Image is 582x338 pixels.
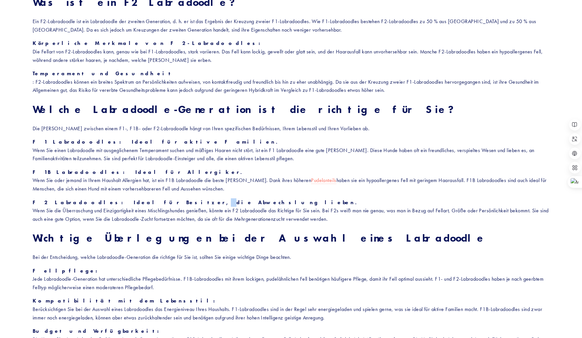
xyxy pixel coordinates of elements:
font: Wenn Sie oder jemand in Ihrem Haushalt Allergien hat, ist ein F1B Labradoodle die beste [PERSON_N... [33,177,311,183]
font: Wenn Sie einen Labradoodle mit ausgeglichenem Temperament suchen und mäßiges Haaren nicht stört, ... [33,147,536,162]
a: Pudelanteils [311,177,336,184]
font: F2 Labradoodles: Ideal für Besitzer, die Abwechslung lieben. [33,199,361,205]
font: Wenn Sie die Überraschung und Einzigartigkeit eines Mischlingshundes genießen, könnte ein F2 Labr... [33,207,550,222]
font: Berücksichtigen Sie bei der Auswahl eines Labradoodles das Energieniveau Ihres Haushalts. F1-Labr... [33,306,544,321]
font: Budget und Verfügbarkeit: [33,328,164,334]
font: Bei der Entscheidung, welche Labradoodle-Generation die richtige für Sie ist, sollten Sie einige ... [33,254,291,260]
font: Wichtige Überlegungen bei der Auswahl eines Labradoodle [33,232,486,244]
font: Körperliche Merkmale von F2-Labradoodles: [33,40,266,46]
font: Jede Labradoodle-Generation hat unterschiedliche Pflegebedürfnisse. F1B-Labradoodles mit ihrem lo... [33,276,545,290]
font: Welche Labradoodle-Generation ist die richtige für Sie? [33,103,457,116]
font: Die [PERSON_NAME] zwischen einem F1-, F1B- oder F2-Labradoodle hängt von Ihren spezifischen Bedür... [33,125,369,132]
font: Ein F2-Labradoodle ist ein Labradoodle der zweiten Generation, d. h. er ist das Ergebnis der Kreu... [33,18,538,33]
font: Die Fellart von F2-Labradoodles kann, genau wie bei F1-Labradoodles, stark variieren. Das Fell ka... [33,49,544,63]
font: : F2-Labradoodles können ein breites Spektrum an Persönlichkeiten aufweisen, von kontaktfreudig u... [33,79,540,93]
font: Fellpflege: [33,268,102,274]
font: Temperament und Gesundheit [33,70,173,77]
font: Kompatibilität mit dem Lebensstil: [33,298,220,304]
font: F1B Labradoodles: Ideal für Allergiker. [33,169,246,175]
font: F1 Labradoodles: Ideal für aktive Familien. [33,139,282,145]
